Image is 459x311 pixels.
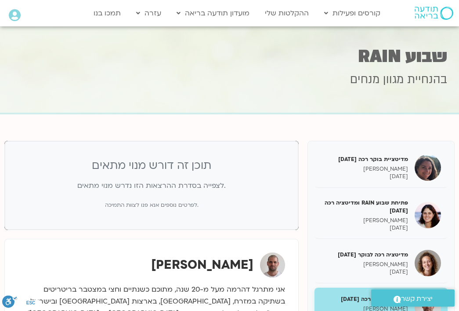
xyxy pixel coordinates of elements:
strong: [PERSON_NAME] [151,256,253,273]
img: פתיחת שבוע RAIN ומדיטציה רכה 8.7.25 [415,202,441,228]
span: בהנחיית [407,72,447,88]
a: ההקלטות שלי [260,5,313,22]
h1: שבוע RAIN [12,48,447,65]
p: [PERSON_NAME] [321,165,408,173]
p: לפרטים נוספים אנא פנו לצוות התמיכה. [18,201,285,210]
a: מועדון תודעה בריאה [172,5,254,22]
p: [PERSON_NAME] [321,261,408,268]
p: [PERSON_NAME] [321,217,408,224]
p: [DATE] [321,173,408,180]
p: לצפייה בסדרת ההרצאות הזו נדרש מנוי מתאים. [18,180,285,192]
img: דקל קנטי [260,252,285,278]
img: תודעה בריאה [415,7,453,20]
a: יצירת קשר [371,289,455,307]
p: [DATE] [321,268,408,276]
h5: מדיטציית בוקר רכה [DATE] [321,155,408,163]
p: [DATE] [321,224,408,232]
h5: מדיטציה רכה לבוקר [DATE] [321,251,408,259]
a: תמכו בנו [89,5,125,22]
a: עזרה [132,5,166,22]
h5: פתיחת שבוע RAIN ומדיטציה רכה [DATE] [321,199,408,215]
img: מדיטציה רכה לבוקר 9/7/25 [415,250,441,276]
h3: תוכן זה דורש מנוי מתאים [18,158,285,173]
h5: מדיטציית ערב רכה [DATE] [321,295,408,303]
img: מדיטציית בוקר רכה 8.7.25 [415,154,441,181]
span: יצירת קשר [401,293,433,305]
a: קורסים ופעילות [320,5,385,22]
